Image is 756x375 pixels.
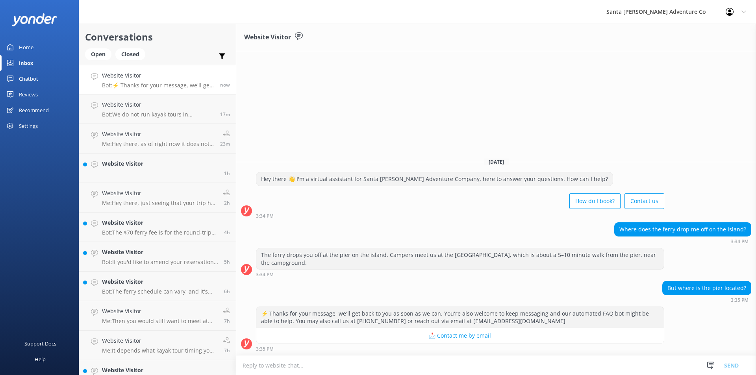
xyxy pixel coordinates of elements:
div: Closed [115,48,145,60]
div: Settings [19,118,38,134]
h4: Website Visitor [102,189,217,198]
strong: 3:35 PM [256,347,274,351]
span: Aug 26 2025 03:35pm (UTC -07:00) America/Tijuana [220,81,230,88]
div: The ferry drops you off at the pier on the island. Campers meet us at the [GEOGRAPHIC_DATA], whic... [256,248,664,269]
div: Where does the ferry drop me off on the island? [615,223,751,236]
p: Bot: If you'd like to amend your reservation, please contact the Santa [PERSON_NAME] Adventure Co... [102,259,218,266]
div: Chatbot [19,71,38,87]
a: Website VisitorMe:It depends what kayak tour timing you want, we tend to have a 9:30 & a 10:30 to... [79,331,236,360]
div: Inbox [19,55,33,71]
h4: Website Visitor [102,277,218,286]
span: Aug 26 2025 09:14am (UTC -07:00) America/Tijuana [224,288,230,295]
span: Aug 26 2025 12:57pm (UTC -07:00) America/Tijuana [224,200,230,206]
a: Website VisitorMe:Hey there, as of right now it does not look like we have an Ultimate Kayak Tour... [79,124,236,153]
p: Me: Hey there, as of right now it does not look like we have an Ultimate Kayak Tour to [GEOGRAPHI... [102,140,214,148]
div: ⚡ Thanks for your message, we'll get back to you as soon as we can. You're also welcome to keep m... [256,307,664,328]
img: yonder-white-logo.png [12,13,57,26]
div: Reviews [19,87,38,102]
span: Aug 26 2025 03:18pm (UTC -07:00) America/Tijuana [220,111,230,118]
span: Aug 26 2025 03:12pm (UTC -07:00) America/Tijuana [220,140,230,147]
strong: 3:34 PM [256,272,274,277]
h4: Website Visitor [102,336,217,345]
a: Website VisitorBot:The $70 ferry fee is for the round-trip transportation per person, not for the... [79,212,236,242]
strong: 3:34 PM [256,214,274,218]
span: Aug 26 2025 10:25am (UTC -07:00) America/Tijuana [224,259,230,265]
p: Me: Hey there, just seeing that your trip has you going to [GEOGRAPHIC_DATA], our tours operate f... [102,200,217,207]
div: Aug 26 2025 03:35pm (UTC -07:00) America/Tijuana [662,297,751,303]
p: Bot: The $70 ferry fee is for the round-trip transportation per person, not for the kayak. [102,229,218,236]
h4: Website Visitor [102,248,218,257]
p: Bot: The ferry schedule can vary, and it's important that your ferry departs [GEOGRAPHIC_DATA] at... [102,288,218,295]
span: [DATE] [484,159,509,165]
div: Open [85,48,111,60]
strong: 3:35 PM [731,298,749,303]
span: Aug 26 2025 02:13pm (UTC -07:00) America/Tijuana [224,170,230,177]
a: Website VisitorMe:Hey there, just seeing that your trip has you going to [GEOGRAPHIC_DATA], our t... [79,183,236,212]
a: Website VisitorBot:⚡ Thanks for your message, we'll get back to you as soon as we can. You're als... [79,65,236,94]
h4: Website Visitor [102,130,214,139]
p: Me: Then you would still want to meet at scorpion anchorage of [GEOGRAPHIC_DATA][PERSON_NAME] nea... [102,318,217,325]
h4: Website Visitor [102,307,217,316]
button: 📩 Contact me by email [256,328,664,344]
h4: Website Visitor [102,366,218,375]
button: Contact us [624,193,664,209]
h2: Conversations [85,30,230,44]
h4: Website Visitor [102,100,214,109]
p: Me: It depends what kayak tour timing you want, we tend to have a 9:30 & a 10:30 tour time with s... [102,347,217,354]
div: Hey there 👋 I'm a virtual assistant for Santa [PERSON_NAME] Adventure Company, here to answer you... [256,172,613,186]
div: Aug 26 2025 03:34pm (UTC -07:00) America/Tijuana [614,238,751,244]
a: Open [85,50,115,58]
a: Website VisitorBot:If you'd like to amend your reservation, please contact the Santa [PERSON_NAME... [79,242,236,272]
div: But where is the pier located? [663,281,751,295]
h4: Website Visitor [102,159,143,168]
div: Home [19,39,33,55]
a: Website VisitorBot:We do not run kayak tours in [GEOGRAPHIC_DATA]. The best way to visit [GEOGRAP... [79,94,236,124]
span: Aug 26 2025 10:50am (UTC -07:00) America/Tijuana [224,229,230,236]
h4: Website Visitor [102,71,214,80]
div: Aug 26 2025 03:35pm (UTC -07:00) America/Tijuana [256,346,664,351]
p: Bot: We do not run kayak tours in [GEOGRAPHIC_DATA]. The best way to visit [GEOGRAPHIC_DATA] is t... [102,111,214,118]
div: Help [35,351,46,367]
div: Aug 26 2025 03:34pm (UTC -07:00) America/Tijuana [256,272,664,277]
span: Aug 26 2025 08:15am (UTC -07:00) America/Tijuana [224,347,230,354]
button: How do I book? [569,193,621,209]
a: Website VisitorMe:Then you would still want to meet at scorpion anchorage of [GEOGRAPHIC_DATA][PE... [79,301,236,331]
a: Website VisitorBot:The ferry schedule can vary, and it's important that your ferry departs [GEOGR... [79,272,236,301]
a: Closed [115,50,149,58]
h3: Website Visitor [244,32,291,42]
span: Aug 26 2025 08:17am (UTC -07:00) America/Tijuana [224,318,230,324]
strong: 3:34 PM [731,239,749,244]
div: Aug 26 2025 03:34pm (UTC -07:00) America/Tijuana [256,213,664,218]
div: Recommend [19,102,49,118]
p: Bot: ⚡ Thanks for your message, we'll get back to you as soon as we can. You're also welcome to k... [102,82,214,89]
h4: Website Visitor [102,218,218,227]
a: Website Visitor1h [79,153,236,183]
div: Support Docs [24,336,56,351]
